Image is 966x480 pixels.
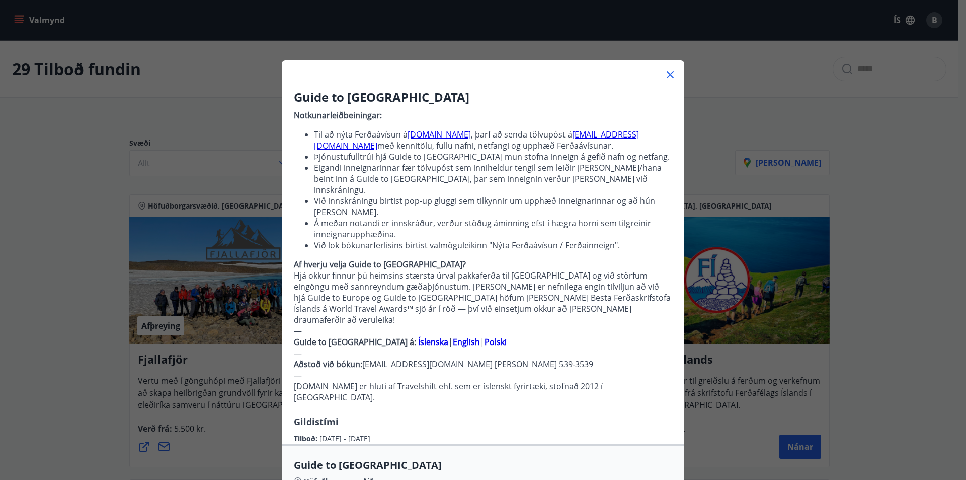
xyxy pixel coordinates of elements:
[294,325,672,336] p: —
[485,336,507,348] a: Polski
[294,110,382,121] strong: Notkunarleiðbeiningar:
[314,129,672,151] li: Til að nýta Ferðaávísun á , þarf að senda tölvupóst á með kennitölu, fullu nafni, netfangi og upp...
[453,336,480,348] a: English
[294,336,672,348] p: | |
[418,336,448,348] a: Íslenska
[294,359,672,370] p: [EMAIL_ADDRESS][DOMAIN_NAME] [PERSON_NAME] 539-3539
[294,370,672,381] p: —
[319,434,370,443] span: [DATE] - [DATE]
[294,458,672,472] span: Guide to [GEOGRAPHIC_DATA]
[408,129,471,140] a: [DOMAIN_NAME]
[314,240,672,251] li: Við lok bókunarferlisins birtist valmöguleikinn "Nýta Ferðaávísun / Ferðainneign".
[314,151,672,162] li: Þjónustufulltrúi hjá Guide to [GEOGRAPHIC_DATA] mun stofna inneign á gefið nafn og netfang.
[294,336,416,348] strong: Guide to [GEOGRAPHIC_DATA] á:
[314,162,672,195] li: Eigandi inneignarinnar fær tölvupóst sem inniheldur tengil sem leiðir [PERSON_NAME]/hana beint in...
[294,381,672,403] p: [DOMAIN_NAME] er hluti af Travelshift ehf. sem er íslenskt fyrirtæki, stofnað 2012 í [GEOGRAPHIC_...
[314,195,672,218] li: Við innskráningu birtist pop-up gluggi sem tilkynnir um upphæð inneignarinnar og að hún [PERSON_N...
[294,259,466,270] strong: Af hverju velja Guide to [GEOGRAPHIC_DATA]?
[314,129,639,151] a: [EMAIL_ADDRESS][DOMAIN_NAME]
[294,359,362,370] strong: Aðstoð við bókun:
[314,218,672,240] li: Á meðan notandi er innskráður, verður stöðug áminning efst í hægra horni sem tilgreinir inneignar...
[294,89,672,106] h3: Guide to [GEOGRAPHIC_DATA]
[294,270,672,325] p: Hjá okkur finnur þú heimsins stærsta úrval pakkaferða til [GEOGRAPHIC_DATA] og við störfum eingön...
[294,416,339,428] span: Gildistími
[294,348,672,359] p: —
[294,434,319,443] span: Tilboð :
